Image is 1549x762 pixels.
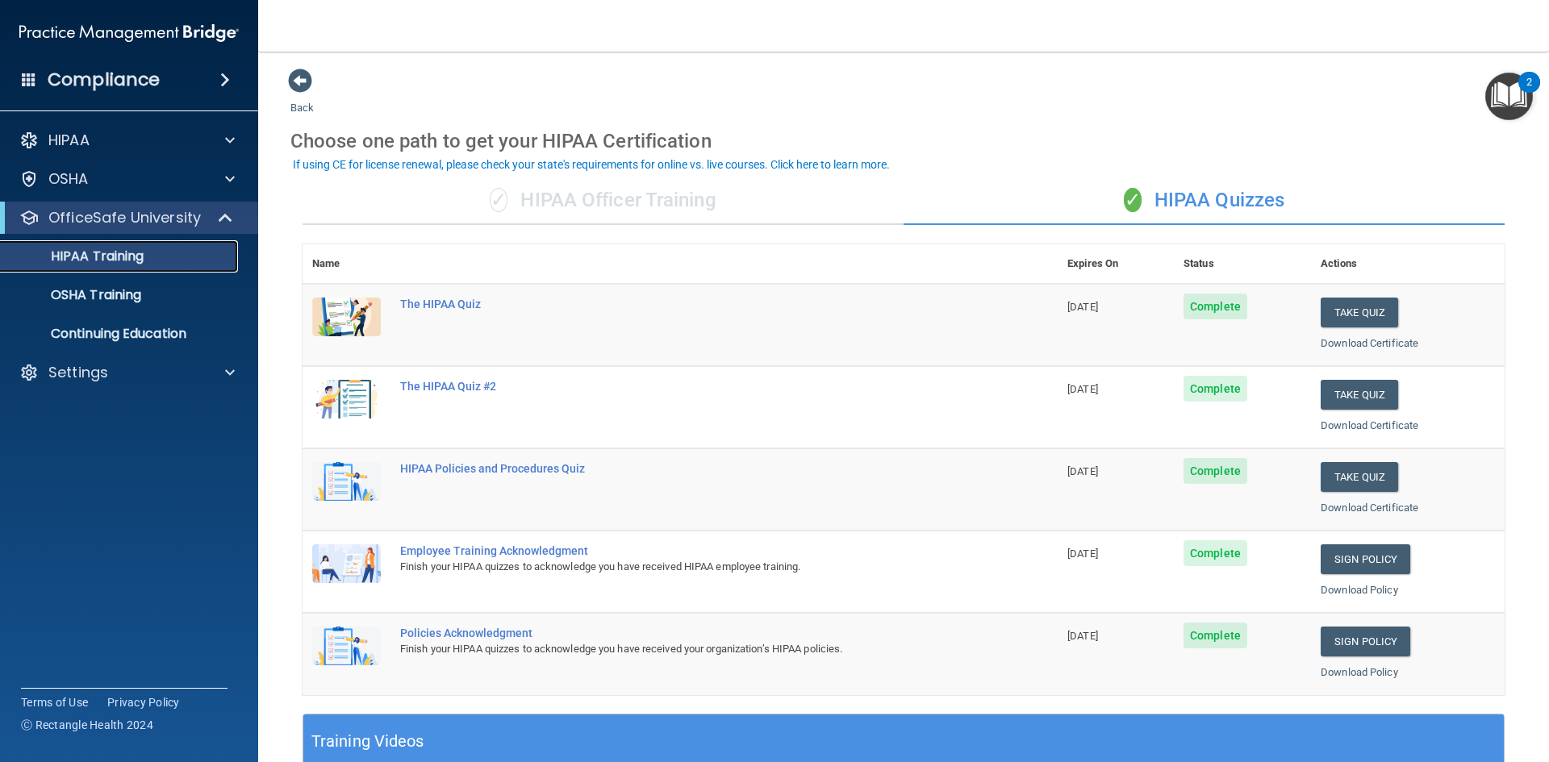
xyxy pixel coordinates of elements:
[48,131,90,150] p: HIPAA
[290,156,892,173] button: If using CE for license renewal, please check your state's requirements for online vs. live cours...
[293,159,890,170] div: If using CE for license renewal, please check your state's requirements for online vs. live cours...
[1321,337,1418,349] a: Download Certificate
[290,118,1517,164] div: Choose one path to get your HIPAA Certification
[21,694,88,710] a: Terms of Use
[1184,458,1247,484] span: Complete
[1184,376,1247,402] span: Complete
[10,326,231,342] p: Continuing Education
[1526,82,1532,103] div: 2
[1321,380,1398,410] button: Take Quiz
[1067,465,1098,477] span: [DATE]
[1311,244,1505,284] th: Actions
[904,177,1505,225] div: HIPAA Quizzes
[19,363,235,382] a: Settings
[1485,73,1533,120] button: Open Resource Center, 2 new notifications
[490,188,507,212] span: ✓
[1321,462,1398,492] button: Take Quiz
[48,208,201,227] p: OfficeSafe University
[400,380,977,393] div: The HIPAA Quiz #2
[19,17,239,49] img: PMB logo
[1067,301,1098,313] span: [DATE]
[1174,244,1311,284] th: Status
[1321,502,1418,514] a: Download Certificate
[48,169,89,189] p: OSHA
[1184,294,1247,319] span: Complete
[19,131,235,150] a: HIPAA
[10,248,144,264] p: HIPAA Training
[303,177,904,225] div: HIPAA Officer Training
[1067,548,1098,560] span: [DATE]
[21,717,153,733] span: Ⓒ Rectangle Health 2024
[1124,188,1142,212] span: ✓
[1058,244,1174,284] th: Expires On
[19,169,235,189] a: OSHA
[19,208,234,227] a: OfficeSafe University
[1184,540,1247,566] span: Complete
[1321,544,1410,574] a: Sign Policy
[400,462,977,475] div: HIPAA Policies and Procedures Quiz
[10,287,141,303] p: OSHA Training
[303,244,390,284] th: Name
[1067,630,1098,642] span: [DATE]
[48,363,108,382] p: Settings
[400,627,977,639] div: Policies Acknowledgment
[400,544,977,557] div: Employee Training Acknowledgment
[400,557,977,577] div: Finish your HIPAA quizzes to acknowledge you have received HIPAA employee training.
[1270,647,1530,712] iframe: Drift Widget Chat Controller
[48,69,160,91] h4: Compliance
[1067,383,1098,395] span: [DATE]
[1321,584,1398,596] a: Download Policy
[290,82,314,114] a: Back
[400,639,977,659] div: Finish your HIPAA quizzes to acknowledge you have received your organization’s HIPAA policies.
[107,694,180,710] a: Privacy Policy
[1321,298,1398,327] button: Take Quiz
[311,727,424,756] h5: Training Videos
[400,298,977,310] div: The HIPAA Quiz
[1184,623,1247,648] span: Complete
[1321,419,1418,431] a: Download Certificate
[1321,627,1410,656] a: Sign Policy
